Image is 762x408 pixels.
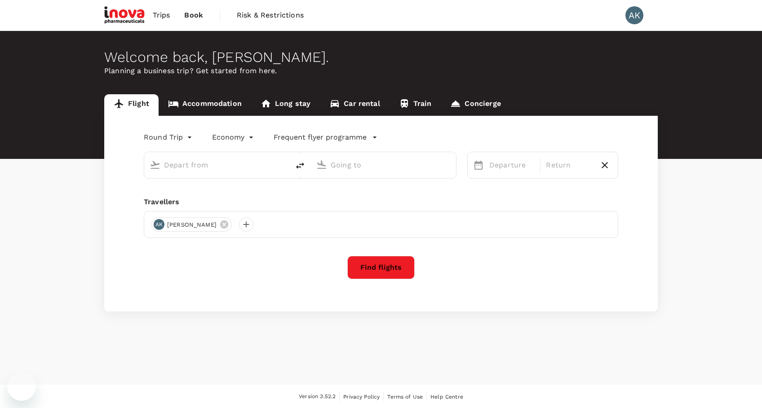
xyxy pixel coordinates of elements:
input: Going to [331,158,437,172]
a: Car rental [320,94,390,116]
button: delete [289,155,311,176]
iframe: Button to launch messaging window [7,372,36,401]
p: Return [546,160,591,171]
button: Frequent flyer programme [274,132,377,143]
a: Terms of Use [387,392,423,402]
div: Travellers [144,197,618,207]
div: AK[PERSON_NAME] [151,217,232,232]
div: Round Trip [144,130,194,145]
span: Terms of Use [387,394,423,400]
button: Find flights [347,256,415,279]
span: Help Centre [430,394,463,400]
a: Long stay [251,94,320,116]
div: AK [625,6,643,24]
a: Train [390,94,441,116]
button: Open [283,164,285,166]
p: Planning a business trip? Get started from here. [104,66,658,76]
button: Open [450,164,452,166]
span: [PERSON_NAME] [162,220,222,229]
span: Risk & Restrictions [237,10,304,21]
img: iNova Pharmaceuticals [104,5,146,25]
p: Departure [489,160,535,171]
span: Version 3.52.2 [299,392,336,401]
div: Welcome back , [PERSON_NAME] . [104,49,658,66]
input: Depart from [164,158,270,172]
a: Help Centre [430,392,463,402]
a: Concierge [441,94,510,116]
span: Privacy Policy [343,394,380,400]
span: Book [184,10,203,21]
div: AK [154,219,164,230]
a: Accommodation [159,94,251,116]
div: Economy [212,130,256,145]
p: Frequent flyer programme [274,132,367,143]
a: Flight [104,94,159,116]
span: Trips [153,10,170,21]
a: Privacy Policy [343,392,380,402]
